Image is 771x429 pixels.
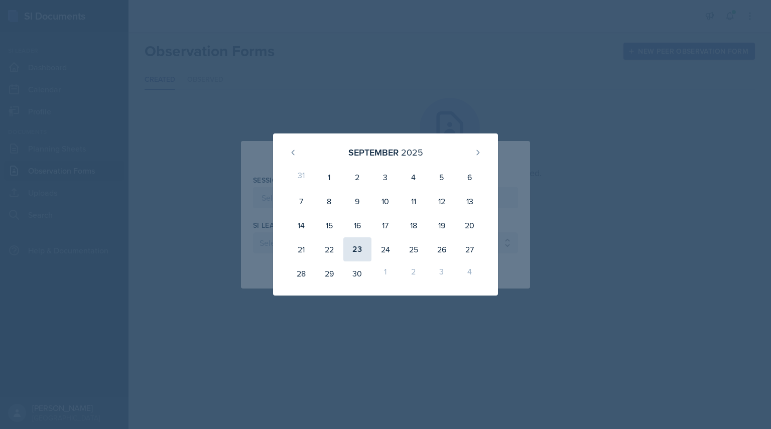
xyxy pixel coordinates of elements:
[287,237,315,261] div: 21
[400,237,428,261] div: 25
[343,237,371,261] div: 23
[456,189,484,213] div: 13
[456,213,484,237] div: 20
[456,165,484,189] div: 6
[343,261,371,285] div: 30
[456,237,484,261] div: 27
[287,189,315,213] div: 7
[371,189,400,213] div: 10
[371,261,400,285] div: 1
[343,213,371,237] div: 16
[428,237,456,261] div: 26
[456,261,484,285] div: 4
[315,189,343,213] div: 8
[343,165,371,189] div: 2
[371,213,400,237] div: 17
[400,165,428,189] div: 4
[343,189,371,213] div: 9
[371,237,400,261] div: 24
[287,261,315,285] div: 28
[287,165,315,189] div: 31
[315,237,343,261] div: 22
[401,146,423,159] div: 2025
[371,165,400,189] div: 3
[400,189,428,213] div: 11
[428,213,456,237] div: 19
[287,213,315,237] div: 14
[315,213,343,237] div: 15
[348,146,399,159] div: September
[400,213,428,237] div: 18
[315,261,343,285] div: 29
[400,261,428,285] div: 2
[315,165,343,189] div: 1
[428,189,456,213] div: 12
[428,261,456,285] div: 3
[428,165,456,189] div: 5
